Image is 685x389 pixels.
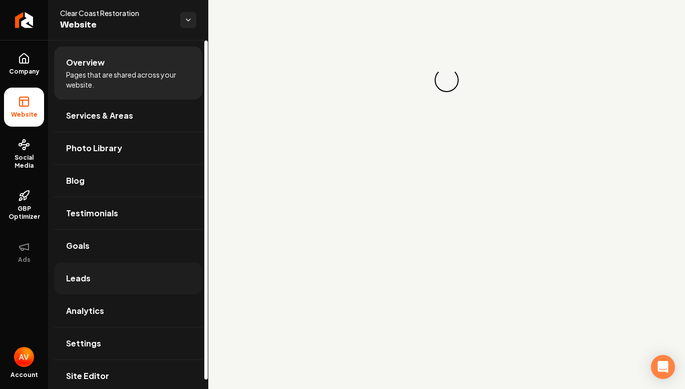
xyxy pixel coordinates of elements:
[5,68,44,76] span: Company
[66,272,91,284] span: Leads
[66,370,109,382] span: Site Editor
[14,347,34,367] button: Open user button
[66,207,118,219] span: Testimonials
[54,230,202,262] a: Goals
[54,327,202,359] a: Settings
[11,371,38,379] span: Account
[54,100,202,132] a: Services & Areas
[15,12,34,28] img: Rebolt Logo
[66,175,85,187] span: Blog
[651,355,675,379] div: Open Intercom Messenger
[54,165,202,197] a: Blog
[54,262,202,294] a: Leads
[54,197,202,229] a: Testimonials
[4,154,44,170] span: Social Media
[7,111,42,119] span: Website
[4,131,44,178] a: Social Media
[4,45,44,84] a: Company
[430,63,464,97] div: Loading
[66,240,90,252] span: Goals
[4,233,44,272] button: Ads
[66,70,190,90] span: Pages that are shared across your website.
[14,256,35,264] span: Ads
[60,18,172,32] span: Website
[54,132,202,164] a: Photo Library
[14,347,34,367] img: Ana Villa
[4,205,44,221] span: GBP Optimizer
[66,110,133,122] span: Services & Areas
[66,57,105,69] span: Overview
[66,142,122,154] span: Photo Library
[54,295,202,327] a: Analytics
[66,337,101,349] span: Settings
[4,182,44,229] a: GBP Optimizer
[66,305,104,317] span: Analytics
[60,8,172,18] span: Clear Coast Restoration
